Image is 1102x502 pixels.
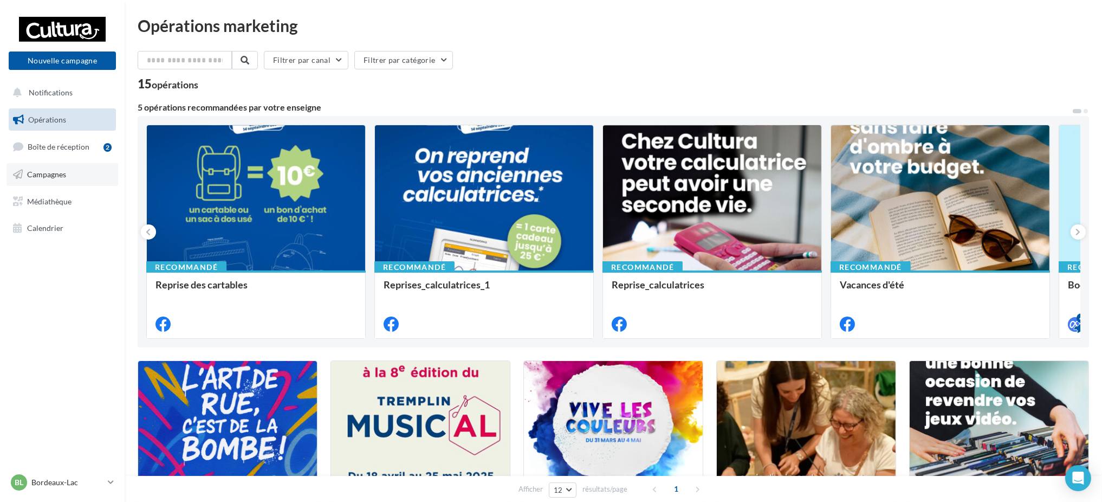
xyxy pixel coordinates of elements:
[15,477,23,488] span: BL
[155,279,356,301] div: Reprise des cartables
[7,135,118,158] a: Boîte de réception2
[1065,465,1091,491] div: Open Intercom Messenger
[518,484,543,494] span: Afficher
[384,279,585,301] div: Reprises_calculatrices_1
[264,51,348,69] button: Filtrer par canal
[27,196,72,205] span: Médiathèque
[831,261,911,273] div: Recommandé
[29,88,73,97] span: Notifications
[138,17,1089,34] div: Opérations marketing
[27,223,63,233] span: Calendrier
[7,217,118,240] a: Calendrier
[138,78,198,90] div: 15
[7,163,118,186] a: Campagnes
[7,108,118,131] a: Opérations
[554,486,563,494] span: 12
[7,81,114,104] button: Notifications
[146,261,226,273] div: Recommandé
[138,103,1072,112] div: 5 opérations recommandées par votre enseigne
[582,484,627,494] span: résultats/page
[152,80,198,89] div: opérations
[9,52,116,70] button: Nouvelle campagne
[374,261,455,273] div: Recommandé
[103,143,112,152] div: 2
[354,51,453,69] button: Filtrer par catégorie
[7,190,118,213] a: Médiathèque
[9,472,116,493] a: BL Bordeaux-Lac
[549,482,576,498] button: 12
[31,477,103,488] p: Bordeaux-Lac
[27,170,66,179] span: Campagnes
[28,142,89,151] span: Boîte de réception
[602,261,683,273] div: Recommandé
[1077,313,1086,323] div: 4
[667,480,685,498] span: 1
[28,115,66,124] span: Opérations
[612,279,813,301] div: Reprise_calculatrices
[840,279,1041,301] div: Vacances d'été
